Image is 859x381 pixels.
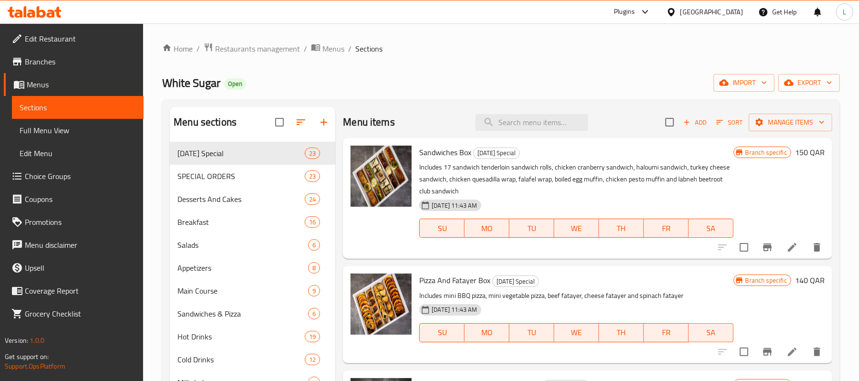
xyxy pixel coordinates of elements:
div: Ramadan Special [177,148,305,159]
span: Edit Restaurant [25,33,136,44]
a: Support.OpsPlatform [5,360,65,372]
span: Restaurants management [215,43,300,54]
span: Open [224,80,246,88]
button: WE [554,323,599,342]
button: FR [644,323,689,342]
span: Sort sections [290,111,312,134]
div: Main Course9 [170,279,335,302]
div: Salads6 [170,233,335,256]
img: Pizza And Fatayer Box [351,274,412,335]
img: Sandwiches Box [351,146,412,207]
span: Add item [680,115,710,130]
span: 8 [309,264,320,273]
div: Cold Drinks12 [170,348,335,371]
span: Branch specific [742,276,791,285]
div: [GEOGRAPHIC_DATA] [680,7,743,17]
span: [DATE] Special [474,148,519,159]
nav: breadcrumb [162,42,840,55]
span: Sort items [710,115,749,130]
span: White Sugar [162,72,220,94]
button: Branch-specific-item [756,340,779,363]
span: 23 [305,172,320,181]
button: export [778,74,840,92]
button: SU [419,219,465,238]
button: MO [465,219,509,238]
span: SU [424,222,461,235]
button: SA [689,219,734,238]
p: Includes 17 sandwich tenderloin sandwich rolls, chicken cranberry sandwich, haloumi sandwich, tur... [419,161,733,197]
button: Branch-specific-item [756,236,779,259]
a: Coupons [4,188,144,211]
button: Manage items [749,114,832,131]
span: Branches [25,56,136,67]
button: Sort [714,115,745,130]
a: Full Menu View [12,119,144,142]
div: items [308,308,320,319]
input: search [476,114,588,131]
span: 1.0.0 [30,334,44,347]
span: TU [513,222,550,235]
span: Branch specific [742,148,791,157]
span: Sandwiches & Pizza [177,308,308,319]
button: Add [680,115,710,130]
span: 6 [309,241,320,250]
div: SPECIAL ORDERS [177,170,305,182]
span: SA [693,326,730,339]
p: Includes mini BBQ pizza, mini vegetable pizza, beef fatayer, cheese fatayer and spinach fatayer [419,290,733,302]
div: Hot Drinks19 [170,325,335,348]
span: Full Menu View [20,125,136,136]
span: [DATE] Special [177,148,305,159]
button: Add section [312,111,335,134]
div: items [305,193,320,205]
div: items [305,354,320,365]
a: Edit menu item [787,242,798,253]
span: TU [513,326,550,339]
span: SA [693,222,730,235]
span: Menu disclaimer [25,239,136,251]
span: MO [468,222,506,235]
a: Edit Menu [12,142,144,165]
button: WE [554,219,599,238]
span: Select all sections [269,112,290,132]
a: Coverage Report [4,279,144,302]
span: 6 [309,309,320,318]
div: Appetizers8 [170,256,335,279]
span: [DATE] Special [493,276,538,287]
div: items [305,331,320,342]
span: TH [603,222,640,235]
div: items [308,285,320,296]
span: Desserts And Cakes [177,193,305,205]
div: SPECIAL ORDERS23 [170,165,335,188]
div: Breakfast [177,216,305,228]
button: TH [599,323,644,342]
a: Edit menu item [787,346,798,358]
a: Restaurants management [204,42,300,55]
span: Select to update [734,237,754,257]
li: / [197,43,200,54]
span: Coupons [25,193,136,205]
button: TU [509,219,554,238]
span: Main Course [177,285,308,296]
span: Menus [322,43,344,54]
span: import [721,77,767,89]
a: Home [162,43,193,54]
button: MO [465,323,509,342]
div: items [308,239,320,251]
span: Hot Drinks [177,331,305,342]
span: Salads [177,239,308,251]
span: FR [648,222,685,235]
span: FR [648,326,685,339]
div: items [305,170,320,182]
span: Cold Drinks [177,354,305,365]
span: 12 [305,355,320,364]
span: Edit Menu [20,148,136,159]
a: Upsell [4,256,144,279]
span: Manage items [756,116,825,128]
li: / [348,43,352,54]
a: Menu disclaimer [4,233,144,256]
button: TU [509,323,554,342]
a: Grocery Checklist [4,302,144,325]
